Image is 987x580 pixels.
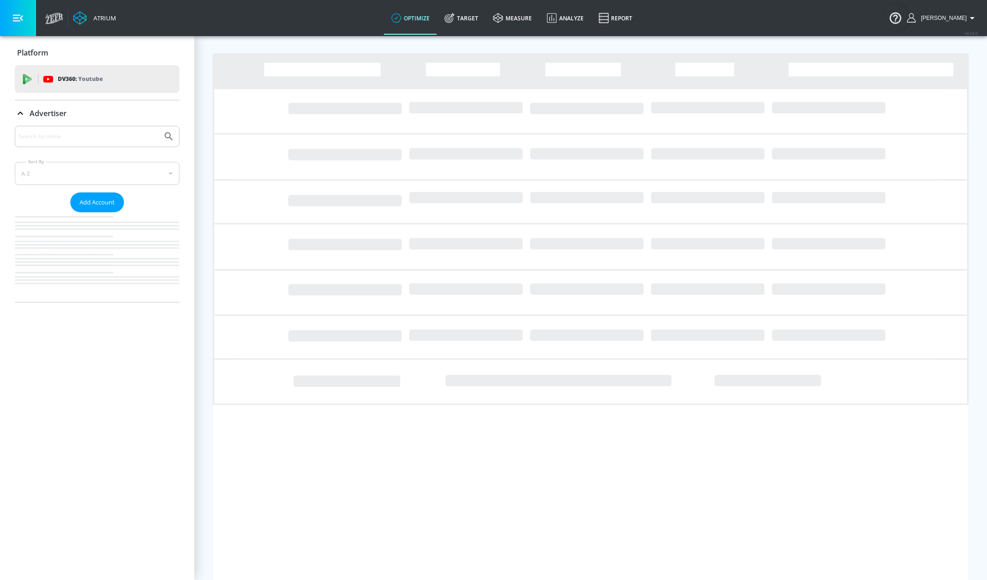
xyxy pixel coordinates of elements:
a: Analyze [539,1,591,35]
p: Youtube [78,74,103,84]
p: Advertiser [30,108,67,118]
span: login as: shannan.conley@zefr.com [917,15,967,21]
button: [PERSON_NAME] [907,12,978,24]
a: Report [591,1,640,35]
p: DV360: [58,74,103,84]
button: Add Account [70,192,124,212]
div: A-Z [15,162,179,185]
input: Search by name [19,130,159,142]
div: Platform [15,40,179,66]
div: Atrium [90,14,116,22]
span: Add Account [80,197,115,208]
span: v 4.24.0 [965,31,978,36]
div: DV360: Youtube [15,65,179,93]
a: Target [437,1,486,35]
div: Advertiser [15,100,179,126]
a: Atrium [73,11,116,25]
div: Advertiser [15,126,179,302]
button: Open Resource Center [882,5,908,31]
label: Sort By [26,159,46,165]
a: measure [486,1,539,35]
a: optimize [384,1,437,35]
nav: list of Advertiser [15,212,179,302]
p: Platform [17,48,48,58]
